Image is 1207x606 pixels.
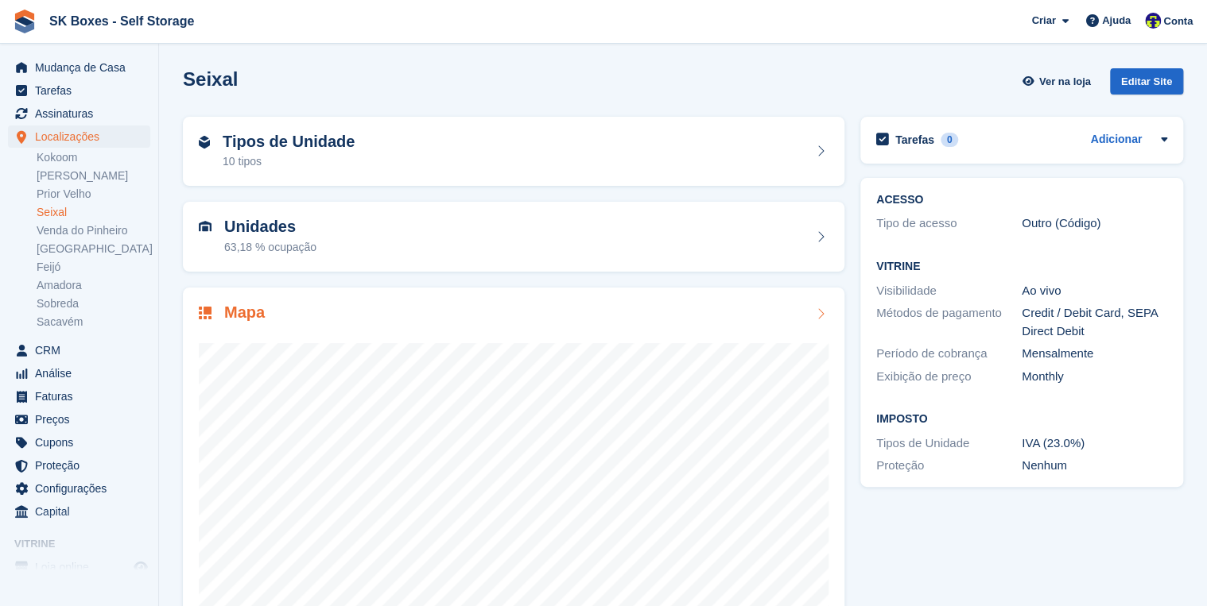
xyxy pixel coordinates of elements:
h2: Unidades [224,218,316,236]
a: menu [8,125,150,148]
h2: Tarefas [895,133,934,147]
span: Vitrine [14,536,158,552]
div: Credit / Debit Card, SEPA Direct Debit [1022,304,1167,340]
div: 63,18 % ocupação [224,239,316,256]
a: menu [8,408,150,430]
span: Ajuda [1102,13,1131,29]
div: IVA (23.0%) [1022,434,1167,453]
a: menu [8,477,150,500]
span: Localizações [35,125,130,148]
div: 0 [941,133,959,147]
a: [PERSON_NAME] [37,168,150,183]
div: Visibilidade [876,282,1022,300]
div: Exibição de preço [876,368,1022,386]
a: Loja de pré-visualização [131,558,150,577]
img: stora-icon-8386f47178a22dfd0bd8f6a31ec36ba5ce8667c1dd55bd0f319d3a0aa187defe.svg [13,10,37,33]
a: SK Boxes - Self Storage [43,8,200,34]
h2: ACESSO [876,194,1167,207]
a: menu [8,56,150,79]
div: Tipos de Unidade [876,434,1022,453]
a: Prior Velho [37,187,150,202]
a: menu [8,454,150,477]
div: Período de cobrança [876,345,1022,363]
img: unit-type-icn-2b2737a686de81e16bb02015468b77c625bbabd49415b5ef34ead5e3b44a266d.svg [199,136,210,149]
a: menu [8,339,150,361]
a: Kokoom [37,150,150,165]
span: CRM [35,339,130,361]
span: Conta [1163,14,1193,29]
div: Tipo de acesso [876,214,1022,233]
a: menu [8,431,150,454]
a: Sobreda [37,296,150,311]
span: Cupons [35,431,130,454]
img: Rita Ferreira [1145,13,1161,29]
span: Tarefas [35,79,130,102]
div: Editar Site [1110,68,1183,95]
a: Feijó [37,260,150,275]
div: Proteção [876,457,1022,475]
div: Outro (Código) [1022,214,1167,233]
span: Faturas [35,385,130,407]
a: Unidades 63,18 % ocupação [183,202,844,272]
h2: Tipos de Unidade [223,133,355,151]
a: Tipos de Unidade 10 tipos [183,117,844,187]
h2: Mapa [224,303,265,322]
h2: Vitrine [876,261,1167,273]
span: Proteção [35,454,130,477]
div: Nenhum [1022,457,1167,475]
img: map-icn-33ee37083ee616e46c38cad1a60f524a97daa1e2b2c8c0bc3eb3415660979fc1.svg [199,307,212,319]
div: Métodos de pagamento [876,304,1022,340]
a: Adicionar [1090,131,1142,149]
a: Seixal [37,205,150,220]
div: Ao vivo [1022,282,1167,300]
div: Monthly [1022,368,1167,386]
span: Análise [35,362,130,384]
a: Editar Site [1110,68,1183,101]
h2: Seixal [183,68,238,90]
a: menu [8,102,150,125]
a: Ver na loja [1020,68,1096,95]
a: Venda do Pinheiro [37,223,150,238]
span: Loja online [35,556,130,578]
span: Preços [35,408,130,430]
span: Criar [1031,13,1055,29]
div: Mensalmente [1022,345,1167,363]
span: Capital [35,500,130,523]
span: Assinaturas [35,102,130,125]
a: menu [8,385,150,407]
span: Configurações [35,477,130,500]
a: [GEOGRAPHIC_DATA] [37,241,150,257]
span: Ver na loja [1039,74,1091,90]
img: unit-icn-7be61d7bf1b0ce9d3e12c5938cc71ed9869f7b940bace4675aadf7bd6d80202e.svg [199,221,212,232]
a: menu [8,79,150,102]
a: Amadora [37,278,150,293]
h2: Imposto [876,413,1167,426]
div: 10 tipos [223,153,355,170]
a: menu [8,556,150,578]
a: menu [8,362,150,384]
a: menu [8,500,150,523]
span: Mudança de Casa [35,56,130,79]
a: Sacavém [37,315,150,330]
